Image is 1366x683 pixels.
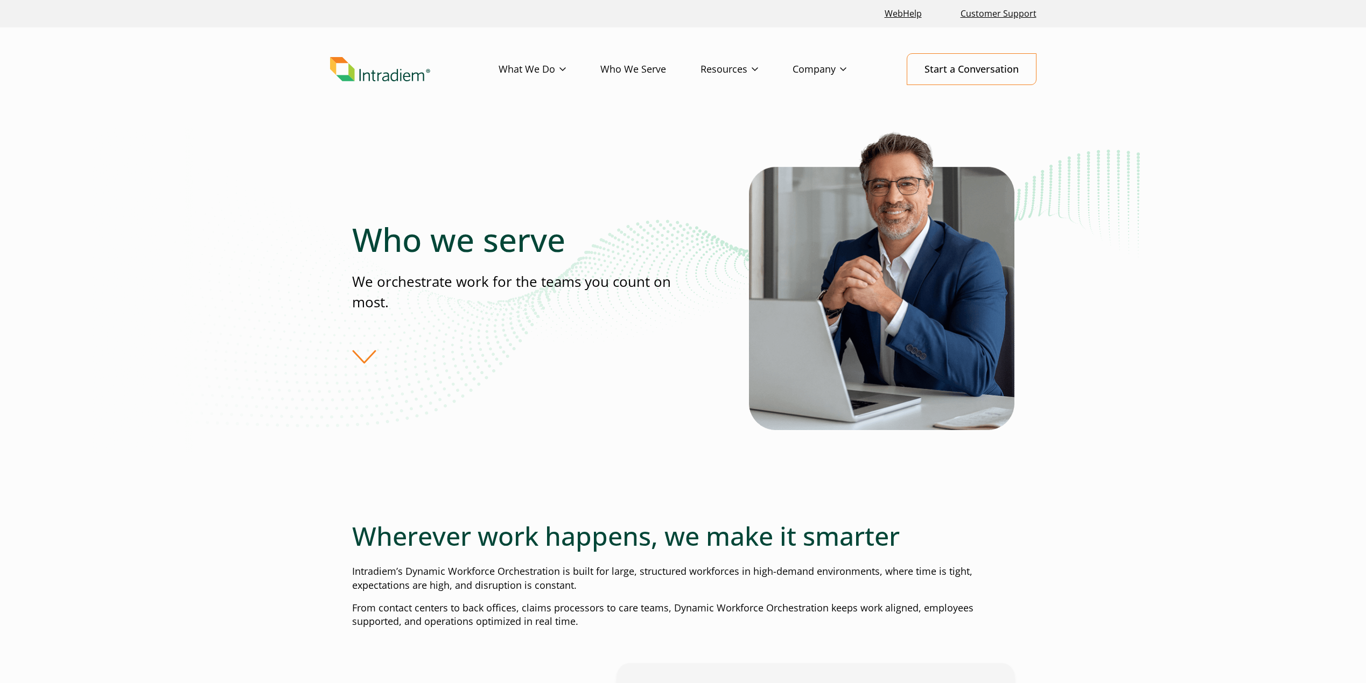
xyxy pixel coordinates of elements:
h2: Wherever work happens, we make it smarter [352,520,1014,552]
a: Who We Serve [600,54,700,85]
p: Intradiem’s Dynamic Workforce Orchestration is built for large, structured workforces in high-dem... [352,565,1014,593]
a: Start a Conversation [907,53,1036,85]
p: We orchestrate work for the teams you count on most. [352,272,683,312]
a: What We Do [499,54,600,85]
a: Resources [700,54,793,85]
p: From contact centers to back offices, claims processors to care teams, Dynamic Workforce Orchestr... [352,601,1014,629]
a: Company [793,54,881,85]
img: Intradiem [330,57,430,82]
a: Link opens in a new window [880,2,926,25]
a: Customer Support [956,2,1041,25]
h1: Who we serve [352,220,683,259]
a: Link to homepage of Intradiem [330,57,499,82]
img: Who Intradiem Serves [749,128,1014,430]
